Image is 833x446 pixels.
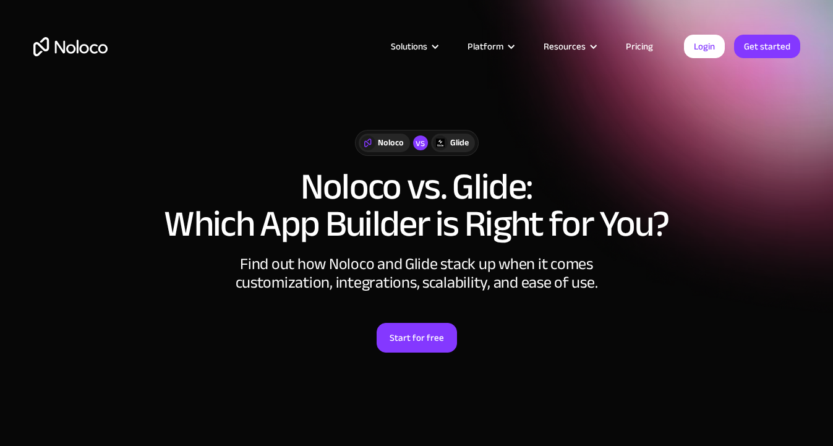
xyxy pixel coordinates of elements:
[378,136,404,150] div: Noloco
[452,38,528,54] div: Platform
[450,136,469,150] div: Glide
[413,135,428,150] div: vs
[231,255,602,292] div: Find out how Noloco and Glide stack up when it comes customization, integrations, scalability, an...
[528,38,610,54] div: Resources
[734,35,800,58] a: Get started
[391,38,427,54] div: Solutions
[610,38,669,54] a: Pricing
[33,168,800,242] h1: Noloco vs. Glide: Which App Builder is Right for You?
[375,38,452,54] div: Solutions
[377,323,457,353] a: Start for free
[684,35,725,58] a: Login
[468,38,503,54] div: Platform
[544,38,586,54] div: Resources
[33,37,108,56] a: home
